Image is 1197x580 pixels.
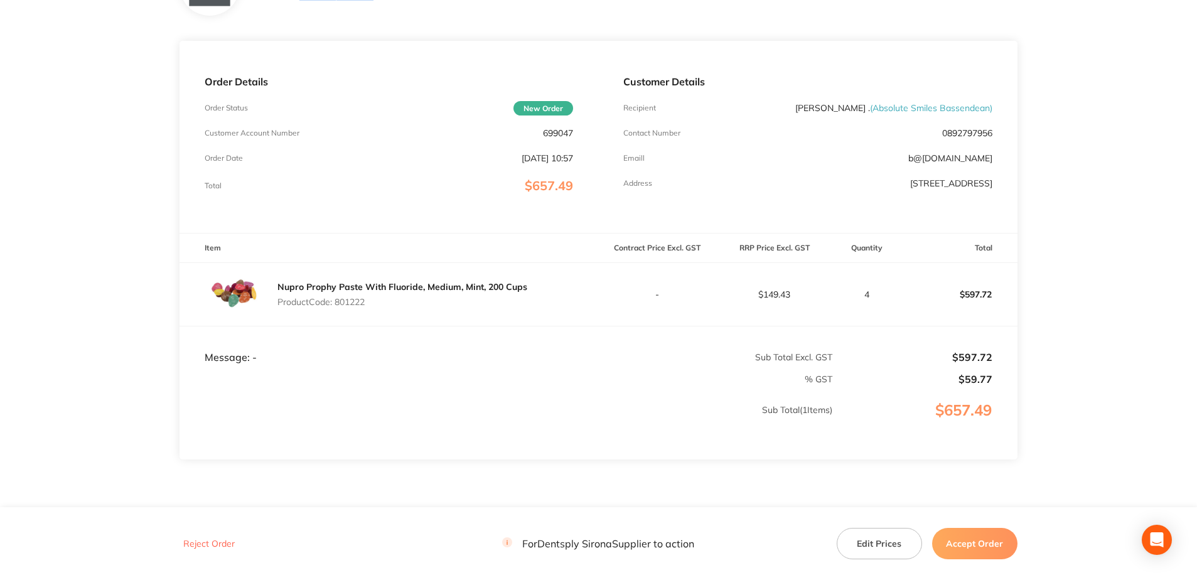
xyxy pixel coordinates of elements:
[623,154,645,163] p: Emaill
[180,326,598,363] td: Message: -
[180,405,832,440] p: Sub Total ( 1 Items)
[205,76,573,87] p: Order Details
[277,297,527,307] p: Product Code: 801222
[599,352,832,362] p: Sub Total Excl. GST
[833,234,900,263] th: Quantity
[522,153,573,163] p: [DATE] 10:57
[716,289,832,299] p: $149.43
[908,153,992,164] a: b@[DOMAIN_NAME]
[599,289,715,299] p: -
[180,539,239,550] button: Reject Order
[910,178,992,188] p: [STREET_ADDRESS]
[623,129,680,137] p: Contact Number
[834,352,992,363] p: $597.72
[205,104,248,112] p: Order Status
[623,104,656,112] p: Recipient
[901,279,1017,309] p: $597.72
[623,76,992,87] p: Customer Details
[1142,525,1172,555] div: Open Intercom Messenger
[513,101,573,115] span: New Order
[205,181,222,190] p: Total
[834,402,1017,444] p: $657.49
[502,538,694,550] p: For Dentsply Sirona Supplier to action
[543,128,573,138] p: 699047
[205,154,243,163] p: Order Date
[932,528,1017,559] button: Accept Order
[180,234,598,263] th: Item
[870,102,992,114] span: ( Absolute Smiles Bassendean )
[942,128,992,138] p: 0892797956
[205,129,299,137] p: Customer Account Number
[525,178,573,193] span: $657.49
[205,263,267,326] img: MGJobnFnag
[837,528,922,559] button: Edit Prices
[180,374,832,384] p: % GST
[716,234,833,263] th: RRP Price Excl. GST
[795,103,992,113] p: [PERSON_NAME] .
[598,234,716,263] th: Contract Price Excl. GST
[900,234,1017,263] th: Total
[834,373,992,385] p: $59.77
[277,281,527,293] a: Nupro Prophy Paste With Fluoride, Medium, Mint, 200 Cups
[834,289,899,299] p: 4
[623,179,652,188] p: Address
